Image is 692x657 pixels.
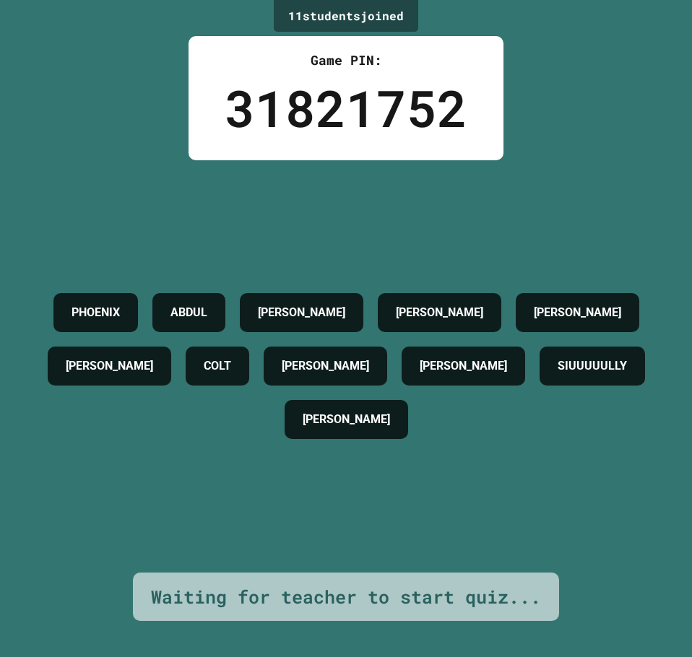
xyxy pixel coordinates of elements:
h4: [PERSON_NAME] [258,304,345,321]
div: Game PIN: [225,51,467,70]
h4: [PERSON_NAME] [303,411,390,428]
div: Waiting for teacher to start quiz... [151,583,541,611]
h4: [PERSON_NAME] [420,357,507,375]
div: 31821752 [225,70,467,146]
h4: COLT [204,357,231,375]
h4: ABDUL [170,304,207,321]
h4: PHOENIX [72,304,120,321]
h4: [PERSON_NAME] [396,304,483,321]
h4: [PERSON_NAME] [534,304,621,321]
h4: [PERSON_NAME] [282,357,369,375]
h4: [PERSON_NAME] [66,357,153,375]
h4: SIUUUUULLY [558,357,627,375]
